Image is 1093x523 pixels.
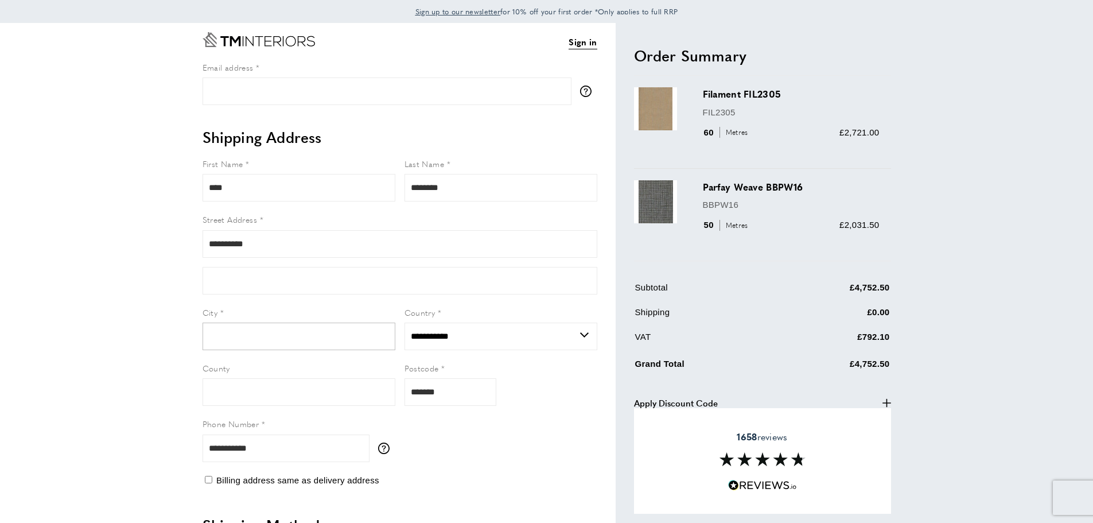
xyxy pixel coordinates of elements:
h3: Parfay Weave BBPW16 [703,180,880,193]
a: Sign in [569,35,597,49]
span: Postcode [404,362,439,374]
h2: Order Summary [634,45,891,66]
p: BBPW16 [703,198,880,212]
td: £792.10 [777,330,890,352]
span: City [203,307,218,318]
span: reviews [737,431,787,443]
td: Shipping [635,305,776,328]
button: More information [378,443,395,454]
span: Billing address same as delivery address [216,475,379,485]
span: County [203,362,230,374]
img: Parfay Weave BBPW16 [634,180,677,223]
button: More information [580,86,597,97]
span: Phone Number [203,418,259,429]
img: Filament FIL2305 [634,87,677,130]
span: Last Name [404,158,445,169]
td: Grand Total [635,355,776,379]
span: Apply Discount Code [634,396,718,410]
h3: Filament FIL2305 [703,87,880,100]
span: £2,031.50 [839,220,879,230]
span: Metres [719,220,751,231]
td: £4,752.50 [777,281,890,303]
strong: 1658 [737,430,757,443]
span: £2,721.00 [839,127,879,137]
td: VAT [635,330,776,352]
span: First Name [203,158,243,169]
td: £4,752.50 [777,355,890,379]
a: Sign up to our newsletter [415,6,501,17]
span: Street Address [203,214,258,225]
input: Billing address same as delivery address [205,476,212,483]
span: Metres [719,127,751,138]
div: 60 [703,126,752,140]
td: Subtotal [635,281,776,303]
a: Go to Home page [203,32,315,47]
div: 50 [703,218,752,232]
td: £0.00 [777,305,890,328]
h2: Shipping Address [203,127,597,148]
span: Email address [203,61,254,73]
span: for 10% off your first order *Only applies to full RRP [415,6,678,17]
img: Reviews.io 5 stars [728,480,797,491]
span: Country [404,307,435,318]
p: FIL2305 [703,106,880,119]
img: Reviews section [719,452,806,466]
